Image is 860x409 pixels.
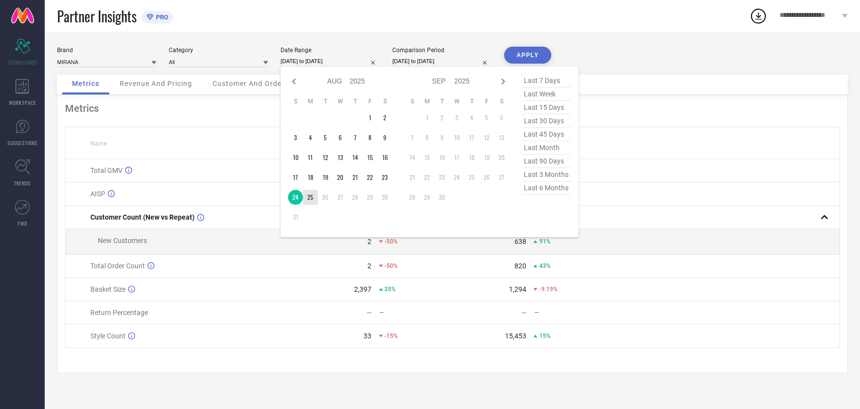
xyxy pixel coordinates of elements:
[288,76,300,87] div: Previous month
[405,150,420,165] td: Sun Sep 14 2025
[333,190,348,205] td: Wed Aug 27 2025
[494,97,509,105] th: Saturday
[449,170,464,185] td: Wed Sep 24 2025
[288,190,303,205] td: Sun Aug 24 2025
[90,285,126,293] span: Basket Size
[90,262,145,270] span: Total Order Count
[420,130,434,145] td: Mon Sep 08 2025
[333,130,348,145] td: Wed Aug 06 2025
[377,170,392,185] td: Sat Aug 23 2025
[464,150,479,165] td: Thu Sep 18 2025
[363,332,371,340] div: 33
[366,309,372,317] div: —
[303,170,318,185] td: Mon Aug 18 2025
[90,166,123,174] span: Total GMV
[288,150,303,165] td: Sun Aug 10 2025
[318,190,333,205] td: Tue Aug 26 2025
[539,238,550,245] span: 91%
[303,130,318,145] td: Mon Aug 04 2025
[494,110,509,125] td: Sat Sep 06 2025
[521,101,571,114] span: last 15 days
[367,238,371,245] div: 2
[464,97,479,105] th: Thursday
[362,150,377,165] td: Fri Aug 15 2025
[521,141,571,155] span: last month
[494,130,509,145] td: Sat Sep 13 2025
[348,170,362,185] td: Thu Aug 21 2025
[420,150,434,165] td: Mon Sep 15 2025
[494,150,509,165] td: Sat Sep 20 2025
[392,47,492,54] div: Comparison Period
[434,170,449,185] td: Tue Sep 23 2025
[479,110,494,125] td: Fri Sep 05 2025
[362,190,377,205] td: Fri Aug 29 2025
[449,130,464,145] td: Wed Sep 10 2025
[90,213,195,221] span: Customer Count (New vs Repeat)
[333,170,348,185] td: Wed Aug 20 2025
[434,110,449,125] td: Tue Sep 02 2025
[288,97,303,105] th: Sunday
[348,130,362,145] td: Thu Aug 07 2025
[420,170,434,185] td: Mon Sep 22 2025
[90,190,105,198] span: AISP
[392,56,492,67] input: Select comparison period
[521,74,571,87] span: last 7 days
[90,140,107,147] span: Name
[90,309,148,317] span: Return Percentage
[303,150,318,165] td: Mon Aug 11 2025
[281,56,380,67] input: Select date range
[534,309,606,316] div: —
[318,130,333,145] td: Tue Aug 05 2025
[479,170,494,185] td: Fri Sep 26 2025
[434,97,449,105] th: Tuesday
[464,110,479,125] td: Thu Sep 04 2025
[479,150,494,165] td: Fri Sep 19 2025
[362,130,377,145] td: Fri Aug 08 2025
[72,80,99,87] span: Metrics
[7,139,38,147] span: SUGGESTIONS
[449,150,464,165] td: Wed Sep 17 2025
[362,110,377,125] td: Fri Aug 01 2025
[281,47,380,54] div: Date Range
[377,97,392,105] th: Saturday
[120,80,192,87] span: Revenue And Pricing
[303,190,318,205] td: Mon Aug 25 2025
[521,155,571,168] span: last 90 days
[318,97,333,105] th: Tuesday
[539,286,557,293] span: -9.19%
[749,7,767,25] div: Open download list
[434,150,449,165] td: Tue Sep 16 2025
[213,80,288,87] span: Customer And Orders
[333,97,348,105] th: Wednesday
[494,170,509,185] td: Sat Sep 27 2025
[434,190,449,205] td: Tue Sep 30 2025
[377,190,392,205] td: Sat Aug 30 2025
[479,130,494,145] td: Fri Sep 12 2025
[169,47,268,54] div: Category
[303,97,318,105] th: Monday
[384,262,398,269] span: -50%
[377,130,392,145] td: Sat Aug 09 2025
[449,97,464,105] th: Wednesday
[384,332,398,339] span: -15%
[405,130,420,145] td: Sun Sep 07 2025
[514,238,526,245] div: 638
[333,150,348,165] td: Wed Aug 13 2025
[348,97,362,105] th: Thursday
[539,262,550,269] span: 43%
[354,285,371,293] div: 2,397
[464,130,479,145] td: Thu Sep 11 2025
[153,13,168,21] span: PRO
[318,170,333,185] td: Tue Aug 19 2025
[449,110,464,125] td: Wed Sep 03 2025
[504,332,526,340] div: 15,453
[504,47,551,64] button: APPLY
[362,170,377,185] td: Fri Aug 22 2025
[464,170,479,185] td: Thu Sep 25 2025
[377,150,392,165] td: Sat Aug 16 2025
[521,114,571,128] span: last 30 days
[521,309,526,317] div: —
[521,87,571,101] span: last week
[14,179,31,187] span: TRENDS
[384,238,398,245] span: -50%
